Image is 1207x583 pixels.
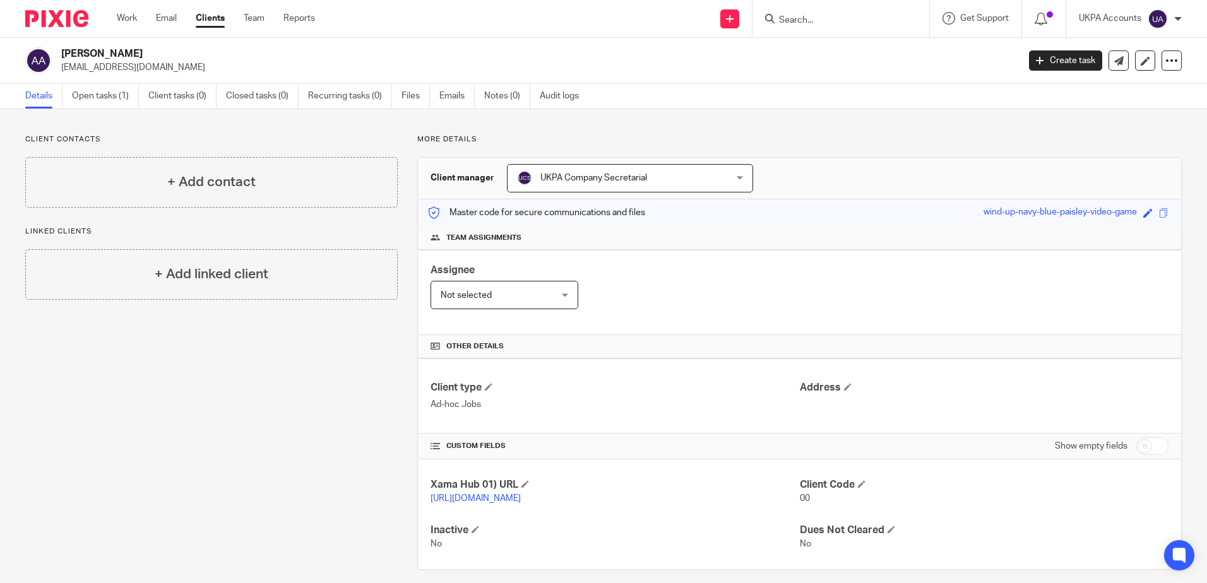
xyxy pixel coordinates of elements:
[439,84,475,109] a: Emails
[401,84,430,109] a: Files
[800,494,810,503] span: 00
[446,341,504,351] span: Other details
[431,524,799,537] h4: Inactive
[431,441,799,451] h4: CUSTOM FIELDS
[25,47,52,74] img: svg%3E
[61,47,820,61] h2: [PERSON_NAME]
[25,227,398,237] p: Linked clients
[431,381,799,394] h4: Client type
[431,478,799,492] h4: Xama Hub 01) URL
[308,84,392,109] a: Recurring tasks (0)
[244,12,265,25] a: Team
[960,14,1009,23] span: Get Support
[431,494,521,503] a: [URL][DOMAIN_NAME]
[778,15,891,26] input: Search
[484,84,530,109] a: Notes (0)
[226,84,299,109] a: Closed tasks (0)
[25,10,88,27] img: Pixie
[196,12,225,25] a: Clients
[417,134,1182,144] p: More details
[431,265,475,275] span: Assignee
[517,170,532,185] img: svg%3E
[431,539,442,548] span: No
[25,84,62,109] a: Details
[540,84,588,109] a: Audit logs
[25,134,398,144] p: Client contacts
[800,539,811,548] span: No
[984,206,1137,220] div: wind-up-navy-blue-paisley-video-game
[72,84,139,109] a: Open tasks (1)
[148,84,217,109] a: Client tasks (0)
[446,233,521,243] span: Team assignments
[800,524,1168,537] h4: Dues Not Cleared
[1029,50,1102,71] a: Create task
[540,174,647,182] span: UKPA Company Secretarial
[800,381,1168,394] h4: Address
[441,291,492,300] span: Not selected
[431,398,799,411] p: Ad-hoc Jobs
[1148,9,1168,29] img: svg%3E
[283,12,315,25] a: Reports
[61,61,1010,74] p: [EMAIL_ADDRESS][DOMAIN_NAME]
[800,478,1168,492] h4: Client Code
[431,172,494,184] h3: Client manager
[1079,12,1141,25] p: UKPA Accounts
[156,12,177,25] a: Email
[1055,440,1127,452] label: Show empty fields
[117,12,137,25] a: Work
[427,206,645,219] p: Master code for secure communications and files
[167,172,256,192] h4: + Add contact
[155,264,268,284] h4: + Add linked client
